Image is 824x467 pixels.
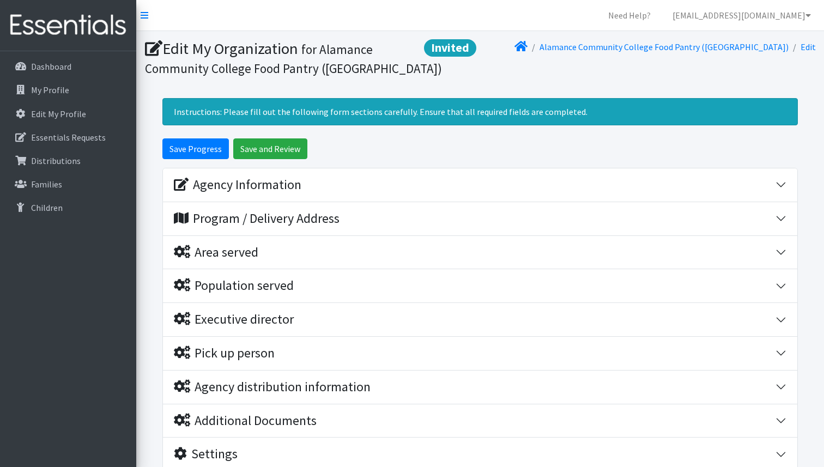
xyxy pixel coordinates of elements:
[174,413,317,429] div: Additional Documents
[174,379,371,395] div: Agency distribution information
[4,126,132,148] a: Essentials Requests
[162,138,229,159] input: Save Progress
[174,211,340,227] div: Program / Delivery Address
[174,245,258,260] div: Area served
[31,61,71,72] p: Dashboard
[163,269,797,302] button: Population served
[4,197,132,219] a: Children
[31,108,86,119] p: Edit My Profile
[801,41,816,52] a: Edit
[174,312,294,327] div: Executive director
[163,168,797,202] button: Agency Information
[163,404,797,438] button: Additional Documents
[424,39,476,57] span: Invited
[174,177,301,193] div: Agency Information
[664,4,820,26] a: [EMAIL_ADDRESS][DOMAIN_NAME]
[4,79,132,101] a: My Profile
[163,202,797,235] button: Program / Delivery Address
[4,150,132,172] a: Distributions
[4,103,132,125] a: Edit My Profile
[145,39,476,77] h1: Edit My Organization
[145,41,442,76] small: for Alamance Community College Food Pantry ([GEOGRAPHIC_DATA])
[31,179,62,190] p: Families
[31,155,81,166] p: Distributions
[31,84,69,95] p: My Profile
[233,138,307,159] input: Save and Review
[599,4,659,26] a: Need Help?
[163,303,797,336] button: Executive director
[540,41,789,52] a: Alamance Community College Food Pantry ([GEOGRAPHIC_DATA])
[31,132,106,143] p: Essentials Requests
[4,56,132,77] a: Dashboard
[163,337,797,370] button: Pick up person
[174,446,238,462] div: Settings
[162,98,798,125] div: Instructions: Please fill out the following form sections carefully. Ensure that all required fie...
[174,278,294,294] div: Population served
[174,345,275,361] div: Pick up person
[163,236,797,269] button: Area served
[163,371,797,404] button: Agency distribution information
[31,202,63,213] p: Children
[4,7,132,44] img: HumanEssentials
[4,173,132,195] a: Families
